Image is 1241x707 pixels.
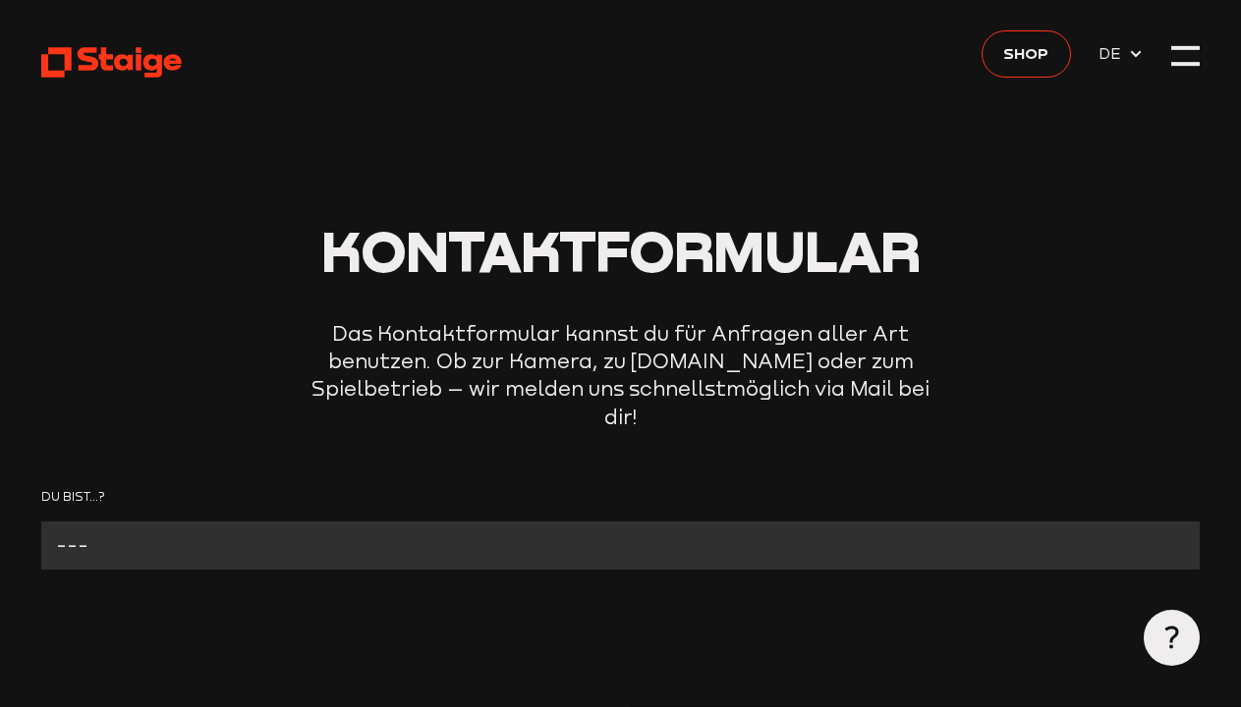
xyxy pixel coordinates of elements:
form: Contact form [41,486,1199,570]
p: Das Kontaktformular kannst du für Anfragen aller Art benutzen. Ob zur Kamera, zu [DOMAIN_NAME] od... [302,320,940,431]
a: Shop [982,30,1070,78]
span: DE [1099,41,1128,66]
label: Du bist...? [41,486,1199,507]
span: Shop [1003,41,1048,66]
span: Kontaktformular [321,216,921,285]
